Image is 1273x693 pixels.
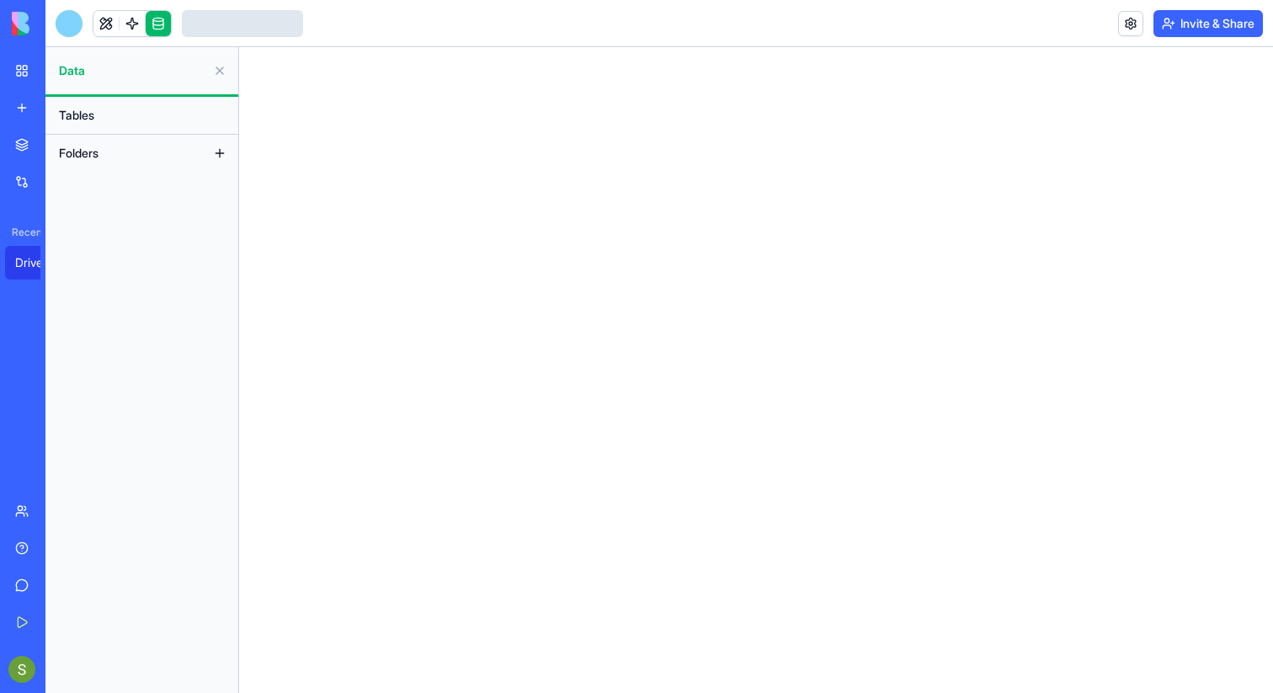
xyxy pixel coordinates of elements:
img: ACg8ocK9JPRjOcsm6uMoh0e0Z083GXjcZiioBk1D4UXhYOgZOTnM=s96-c [8,656,35,683]
span: Tables [59,107,94,124]
button: Invite & Share [1153,10,1263,37]
span: Recent [5,226,40,239]
button: Tables [51,102,233,129]
span: Folders [59,145,99,162]
span: Data [59,62,206,79]
a: Driver Dispatch Board [5,246,72,280]
img: logo [12,12,116,35]
div: Driver Dispatch Board [15,254,62,271]
button: Folders [51,140,206,167]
